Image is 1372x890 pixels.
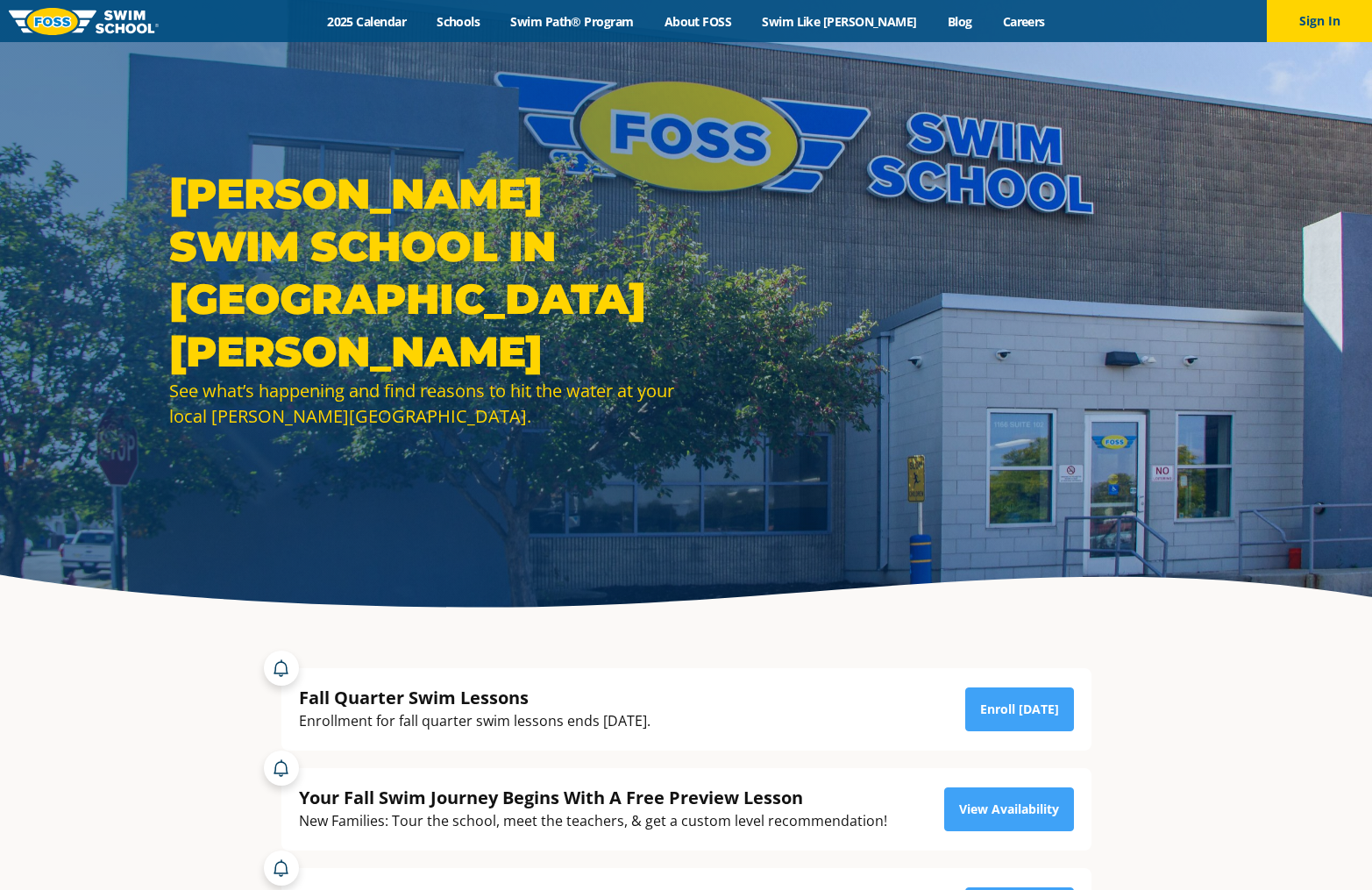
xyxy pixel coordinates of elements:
[987,13,1060,30] a: Careers
[965,687,1074,731] a: Enroll [DATE]
[944,787,1074,831] a: View Availability
[495,13,649,30] a: Swim Path® Program
[747,13,933,30] a: Swim Like [PERSON_NAME]
[169,378,678,429] div: See what’s happening and find reasons to hit the water at your local [PERSON_NAME][GEOGRAPHIC_DATA].
[932,13,987,30] a: Blog
[299,686,650,709] div: Fall Quarter Swim Lessons
[649,13,747,30] a: About FOSS
[299,809,887,833] div: New Families: Tour the school, meet the teachers, & get a custom level recommendation!
[169,167,678,378] h1: [PERSON_NAME] Swim School in [GEOGRAPHIC_DATA][PERSON_NAME]
[9,8,159,35] img: FOSS Swim School Logo
[299,709,650,733] div: Enrollment for fall quarter swim lessons ends [DATE].
[312,13,422,30] a: 2025 Calendar
[422,13,495,30] a: Schools
[299,786,887,809] div: Your Fall Swim Journey Begins With A Free Preview Lesson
